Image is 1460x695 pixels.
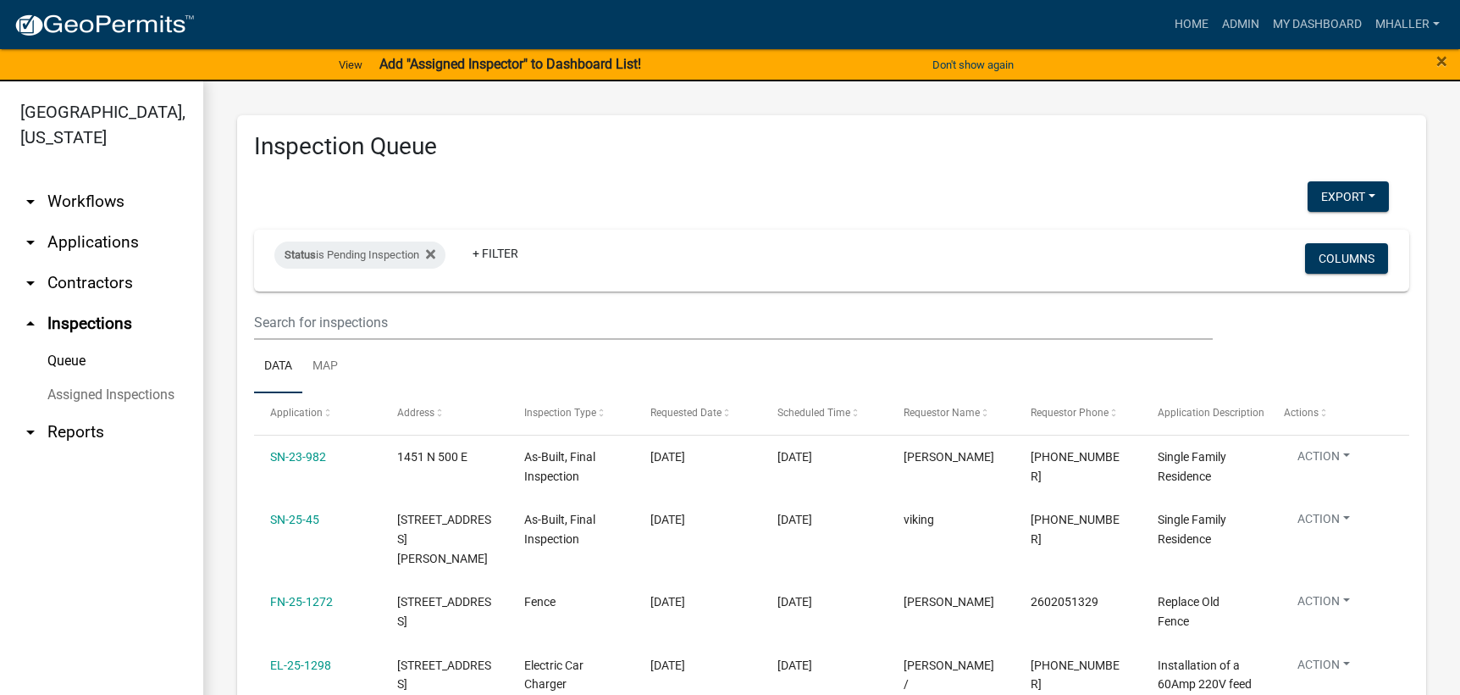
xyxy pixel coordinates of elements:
[1284,407,1319,419] span: Actions
[1158,513,1226,546] span: Single Family Residence
[777,656,871,676] div: [DATE]
[270,595,333,609] a: FN-25-1272
[270,659,331,672] a: EL-25-1298
[1031,513,1120,546] span: 555-555-5555
[397,407,434,419] span: Address
[1158,595,1219,628] span: Replace Old Fence
[650,659,685,672] span: 08/01/2025
[302,340,348,394] a: Map
[777,407,850,419] span: Scheduled Time
[761,393,888,434] datatable-header-cell: Scheduled Time
[524,407,596,419] span: Inspection Type
[1436,49,1447,73] span: ×
[1031,595,1098,609] span: 2602051329
[1031,659,1120,692] span: 219-263-8607
[650,450,685,464] span: 06/18/2025
[777,448,871,467] div: [DATE]
[926,51,1020,79] button: Don't show again
[777,510,871,530] div: [DATE]
[650,407,722,419] span: Requested Date
[285,248,316,261] span: Status
[524,513,595,546] span: As-Built, Final Inspection
[20,422,41,442] i: arrow_drop_down
[1015,393,1142,434] datatable-header-cell: Requestor Phone
[1284,448,1363,472] button: Action
[1266,8,1369,41] a: My Dashboard
[904,595,994,609] span: Angela Juday
[524,595,556,609] span: Fence
[1308,181,1389,212] button: Export
[1284,510,1363,535] button: Action
[650,595,685,609] span: 08/07/2025
[254,305,1213,340] input: Search for inspections
[397,450,467,464] span: 1451 N 500 E
[904,513,934,526] span: viking
[1436,51,1447,71] button: Close
[650,513,685,526] span: 07/11/2025
[1168,8,1215,41] a: Home
[254,132,1409,161] h3: Inspection Queue
[397,659,491,692] span: 295 Apple Grove Ln
[254,340,302,394] a: Data
[1158,407,1264,419] span: Application Description
[904,407,980,419] span: Requestor Name
[1284,592,1363,617] button: Action
[1284,656,1363,681] button: Action
[777,592,871,612] div: [DATE]
[270,450,326,464] a: SN-23-982
[270,513,319,526] a: SN-25-45
[1215,8,1266,41] a: Admin
[1369,8,1446,41] a: mhaller
[524,659,583,692] span: Electric Car Charger
[1268,393,1395,434] datatable-header-cell: Actions
[459,238,532,269] a: + Filter
[397,595,491,628] span: 85 Tanglewood Trl
[507,393,634,434] datatable-header-cell: Inspection Type
[1305,243,1388,274] button: Columns
[634,393,761,434] datatable-header-cell: Requested Date
[379,56,641,72] strong: Add "Assigned Inspector" to Dashboard List!
[904,450,994,464] span: Cindy Visser
[274,242,445,269] div: is Pending Inspection
[20,314,41,334] i: arrow_drop_up
[524,450,595,483] span: As-Built, Final Inspection
[1031,450,1120,483] span: 708-307-0875
[20,232,41,253] i: arrow_drop_down
[397,513,491,565] span: 296 Holst Ln
[20,273,41,293] i: arrow_drop_down
[381,393,508,434] datatable-header-cell: Address
[254,393,381,434] datatable-header-cell: Application
[888,393,1015,434] datatable-header-cell: Requestor Name
[332,51,369,79] a: View
[1158,450,1226,483] span: Single Family Residence
[20,192,41,212] i: arrow_drop_down
[270,407,323,419] span: Application
[1031,407,1109,419] span: Requestor Phone
[1142,393,1269,434] datatable-header-cell: Application Description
